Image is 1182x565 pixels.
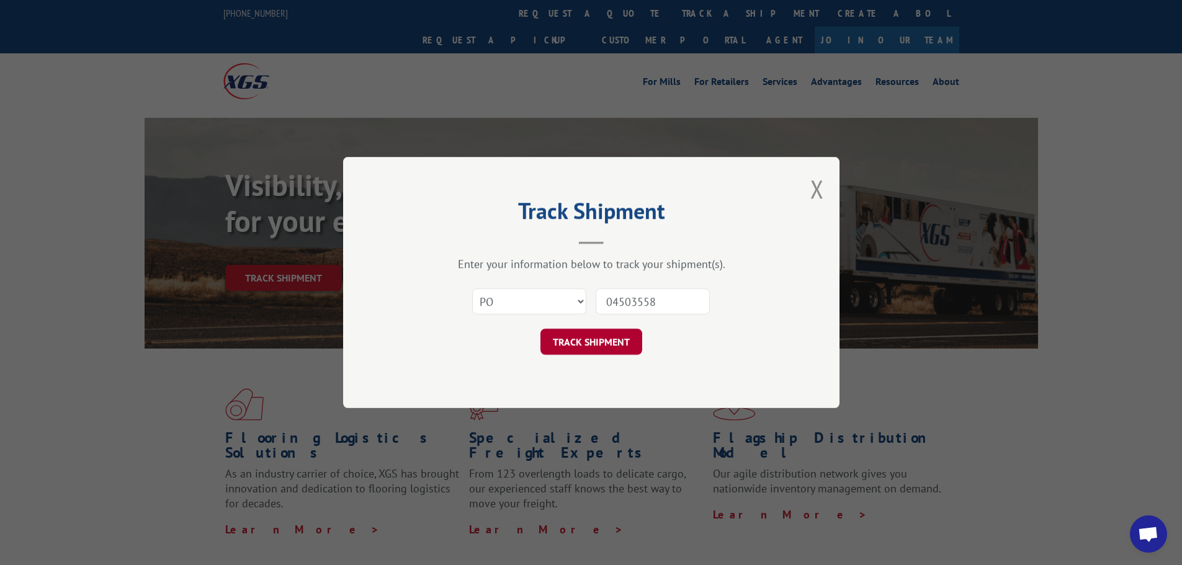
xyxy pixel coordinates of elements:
button: TRACK SHIPMENT [540,329,642,355]
div: Enter your information below to track your shipment(s). [405,257,777,271]
button: Close modal [810,172,824,205]
h2: Track Shipment [405,202,777,226]
div: Open chat [1130,515,1167,553]
input: Number(s) [596,288,710,314]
